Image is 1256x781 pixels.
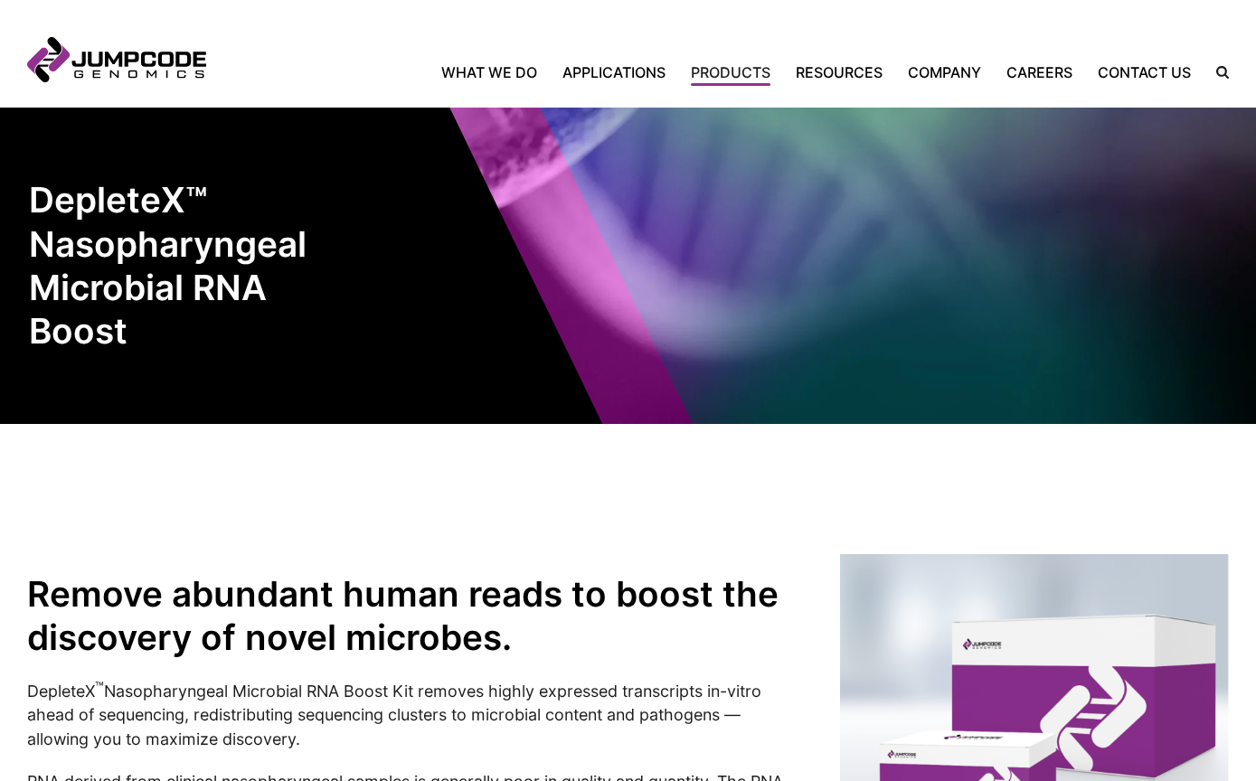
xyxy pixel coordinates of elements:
[895,61,994,83] a: Company
[994,61,1085,83] a: Careers
[1204,66,1229,79] label: Search the site.
[206,61,1204,83] nav: Primary Navigation
[95,680,104,694] sup: ™
[29,178,332,353] h1: DepleteX™ Nasopharyngeal Microbial RNA Boost
[678,61,783,83] a: Products
[783,61,895,83] a: Resources
[550,61,678,83] a: Applications
[1085,61,1204,83] a: Contact Us
[441,61,550,83] a: What We Do
[27,572,797,660] h2: Remove abundant human reads to boost the discovery of novel microbes.
[27,678,797,752] p: DepleteX Nasopharyngeal Microbial RNA Boost Kit removes highly expressed transcripts in-vitro ahe...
